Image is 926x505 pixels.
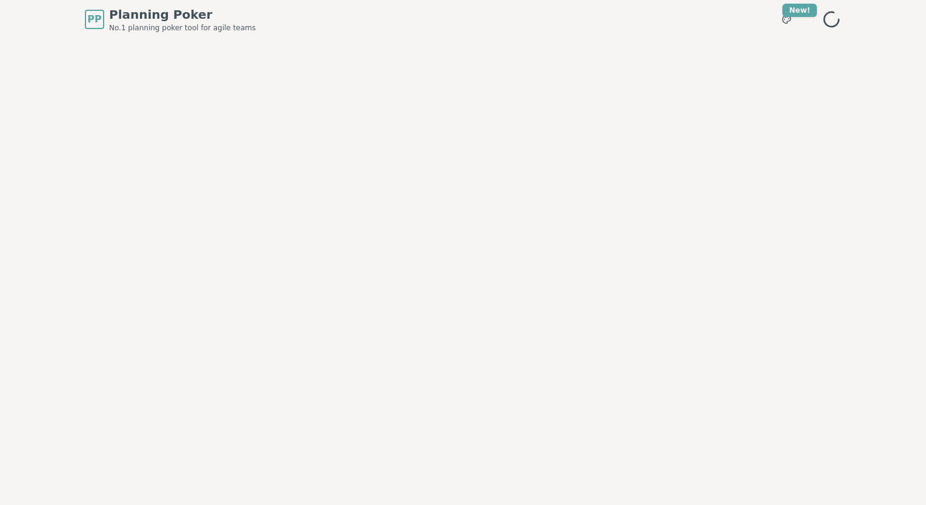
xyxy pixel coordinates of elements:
span: No.1 planning poker tool for agile teams [109,23,256,33]
a: PPPlanning PokerNo.1 planning poker tool for agile teams [85,6,256,33]
div: New! [782,4,817,17]
span: PP [87,12,101,27]
span: Planning Poker [109,6,256,23]
button: New! [776,8,798,30]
